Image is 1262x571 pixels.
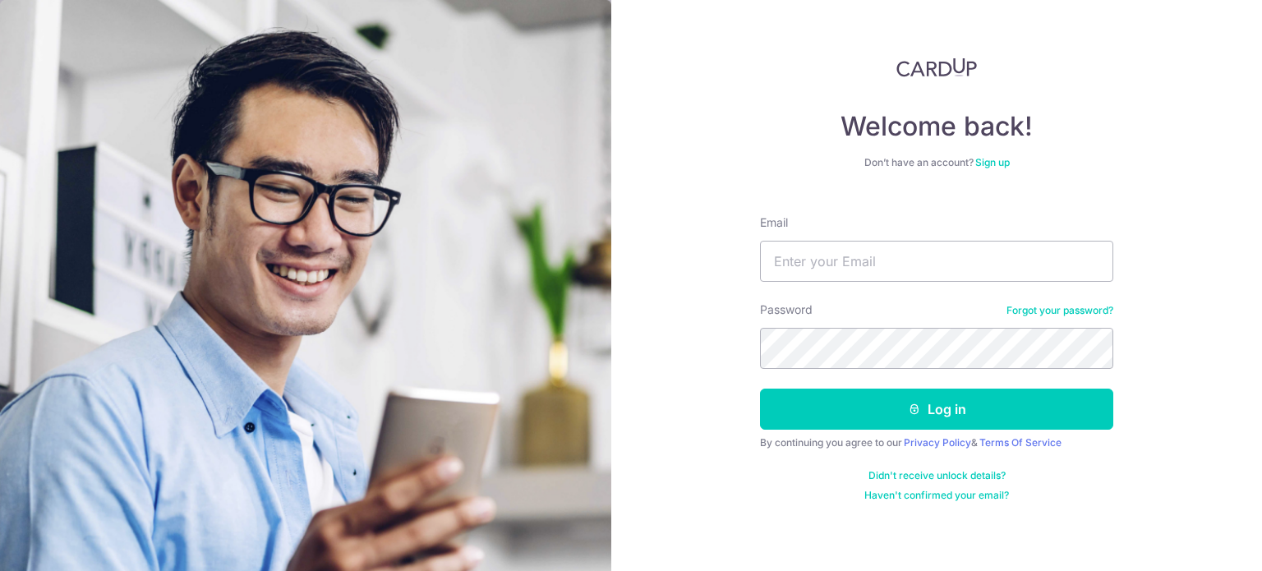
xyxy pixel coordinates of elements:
[979,436,1062,449] a: Terms Of Service
[904,436,971,449] a: Privacy Policy
[975,156,1010,168] a: Sign up
[760,389,1113,430] button: Log in
[760,436,1113,449] div: By continuing you agree to our &
[868,469,1006,482] a: Didn't receive unlock details?
[760,156,1113,169] div: Don’t have an account?
[760,214,788,231] label: Email
[760,110,1113,143] h4: Welcome back!
[760,302,813,318] label: Password
[1006,304,1113,317] a: Forgot your password?
[864,489,1009,502] a: Haven't confirmed your email?
[896,58,977,77] img: CardUp Logo
[760,241,1113,282] input: Enter your Email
